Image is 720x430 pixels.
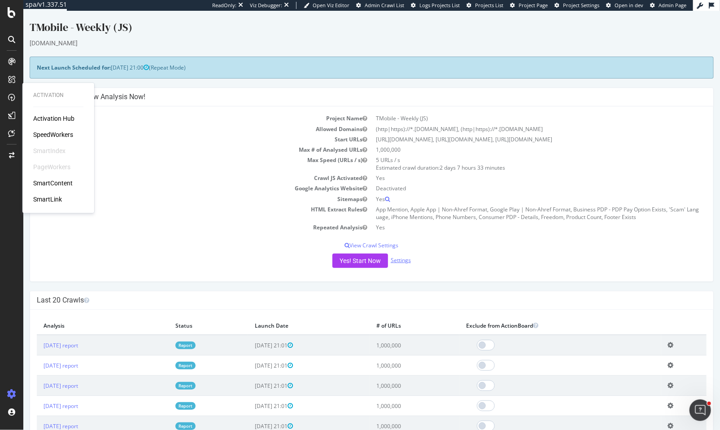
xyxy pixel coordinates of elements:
div: TMobile - Weekly (JS) [6,9,690,28]
td: TMobile - Weekly (JS) [349,102,684,113]
td: 1,000,000 [346,365,436,385]
span: Open Viz Editor [313,2,349,9]
div: [DOMAIN_NAME] [6,28,690,37]
td: App Mention, Apple App | Non-Ahref Format, Google Play | Non-Ahref Format, Business PDP - PDP Pay... [349,193,684,211]
a: Project Page [510,2,548,9]
a: Logs Projects List [411,2,460,9]
a: Activation Hub [33,114,74,123]
td: Max # of Analysed URLs [13,134,349,144]
div: ReadOnly: [212,2,236,9]
a: Report [152,371,172,379]
h4: Last 20 Crawls [13,285,683,294]
td: Max Speed (URLs / s) [13,144,349,162]
td: (http|https)://*.[DOMAIN_NAME], (http|https)://*.[DOMAIN_NAME] [349,113,684,123]
th: Analysis [13,306,145,324]
strong: Next Launch Scheduled for: [13,53,87,61]
a: [DATE] report [20,412,55,419]
a: [DATE] report [20,371,55,379]
th: Status [145,306,225,324]
span: [DATE] 21:01 [231,331,270,338]
span: [DATE] 21:01 [231,351,270,359]
a: Report [152,412,172,419]
a: Open Viz Editor [304,2,349,9]
td: Yes [349,183,684,193]
span: Admin Page [659,2,686,9]
a: [DATE] report [20,331,55,338]
span: Admin Crawl List [365,2,404,9]
a: Admin Page [650,2,686,9]
a: Report [152,331,172,338]
span: [DATE] 21:01 [231,391,270,399]
td: Deactivated [349,172,684,183]
td: 1,000,000 [346,324,436,345]
span: Projects List [475,2,503,9]
td: Start URLs [13,123,349,134]
a: Report [152,351,172,359]
a: SmartLink [33,195,62,204]
td: 1,000,000 [346,345,436,365]
div: PageWorkers [33,163,70,172]
iframe: Intercom live chat [689,399,711,421]
a: Settings [367,246,388,253]
td: [URL][DOMAIN_NAME], [URL][DOMAIN_NAME], [URL][DOMAIN_NAME] [349,123,684,134]
a: [DATE] report [20,391,55,399]
td: Crawl JS Activated [13,162,349,172]
th: Launch Date [225,306,346,324]
span: [DATE] 21:01 [231,371,270,379]
td: 1,000,000 [349,134,684,144]
span: 2 days 7 hours 33 minutes [417,153,482,161]
a: Projects List [467,2,503,9]
a: SmartContent [33,179,73,188]
td: Yes [349,162,684,172]
p: View Crawl Settings [13,231,683,238]
div: Activation [33,92,83,100]
td: Repeated Analysis [13,211,349,222]
span: Project Page [519,2,548,9]
span: Logs Projects List [419,2,460,9]
div: Viz Debugger: [250,2,282,9]
a: SpeedWorkers [33,131,73,140]
a: Admin Crawl List [356,2,404,9]
a: Report [152,391,172,399]
td: HTML Extract Rules [13,193,349,211]
a: Project Settings [554,2,599,9]
td: Sitemaps [13,183,349,193]
span: Open in dev [615,2,643,9]
span: Project Settings [563,2,599,9]
td: Yes [349,211,684,222]
a: Open in dev [606,2,643,9]
td: 1,000,000 [346,405,436,426]
span: [DATE] 21:00 [87,53,126,61]
div: (Repeat Mode) [6,46,690,68]
td: Allowed Domains [13,113,349,123]
h4: Configure your New Analysis Now! [13,82,683,91]
div: SmartIndex [33,147,65,156]
td: 1,000,000 [346,385,436,405]
th: # of URLs [346,306,436,324]
a: [DATE] report [20,351,55,359]
td: Google Analytics Website [13,172,349,183]
td: 5 URLs / s Estimated crawl duration: [349,144,684,162]
button: Yes! Start Now [309,243,365,257]
span: [DATE] 21:01 [231,412,270,419]
th: Exclude from ActionBoard [436,306,638,324]
td: Project Name [13,102,349,113]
